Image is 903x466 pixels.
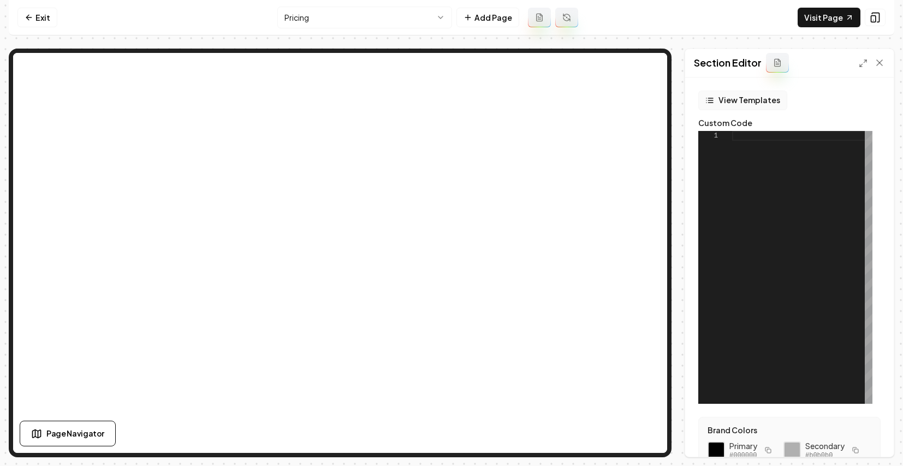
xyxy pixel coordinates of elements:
span: #000000 [729,451,757,460]
label: Brand Colors [708,426,871,434]
button: Regenerate page [555,8,578,27]
div: Click to copy primary color [708,441,725,459]
label: Custom Code [698,119,881,127]
button: Add admin page prompt [528,8,551,27]
span: Secondary [805,440,845,451]
button: Add Page [456,8,519,27]
button: Page Navigator [20,421,116,446]
button: Add admin section prompt [766,53,789,73]
button: View Templates [698,91,787,110]
a: Visit Page [798,8,860,27]
span: #b0b0b0 [805,451,845,460]
h2: Section Editor [694,55,762,70]
span: Primary [729,440,757,451]
span: Page Navigator [46,428,104,439]
div: 1 [698,131,718,141]
a: Exit [17,8,57,27]
div: Click to copy secondary color [783,441,801,459]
